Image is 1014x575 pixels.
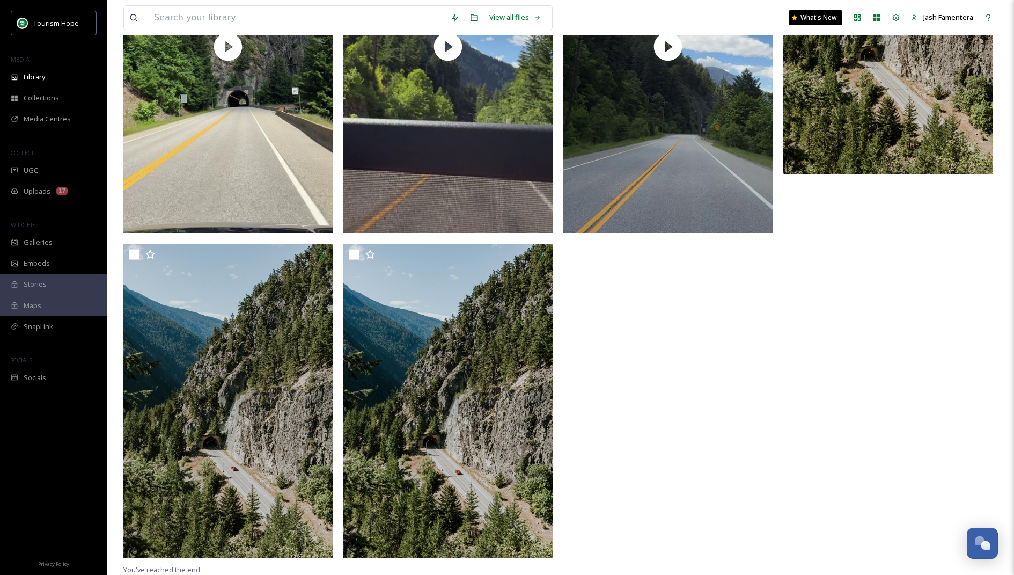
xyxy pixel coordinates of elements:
input: Search your library [149,6,445,30]
span: Socials [24,373,46,383]
span: You've reached the end [123,565,200,574]
span: SOCIALS [11,356,32,364]
span: Media Centres [24,114,71,124]
a: Jash Famentera [906,7,979,28]
span: COLLECT [11,149,34,157]
span: Library [24,72,45,82]
span: SnapLink [24,322,53,332]
span: Galleries [24,237,53,248]
span: Embeds [24,258,50,268]
img: logo.png [17,18,28,28]
span: Jash Famentera [923,12,973,22]
a: View all files [484,7,547,28]
img: 2021.07.22--Day6Hope_Hell'sGateTunnel-3.jpg [123,244,333,558]
span: Collections [24,93,59,103]
a: What's New [789,10,842,25]
span: WIDGETS [11,221,35,229]
div: 17 [56,187,68,195]
span: Privacy Policy [38,561,69,567]
button: Open Chat [967,528,998,559]
span: Maps [24,301,41,311]
a: Privacy Policy [38,557,69,570]
span: Uploads [24,186,50,196]
span: UGC [24,165,38,176]
span: Tourism Hope [33,18,79,28]
span: MEDIA [11,55,30,63]
img: 2021.07.22--Day6Hope_Hell'sGateTunnel-2.jpg [343,244,553,558]
span: Stories [24,279,47,289]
